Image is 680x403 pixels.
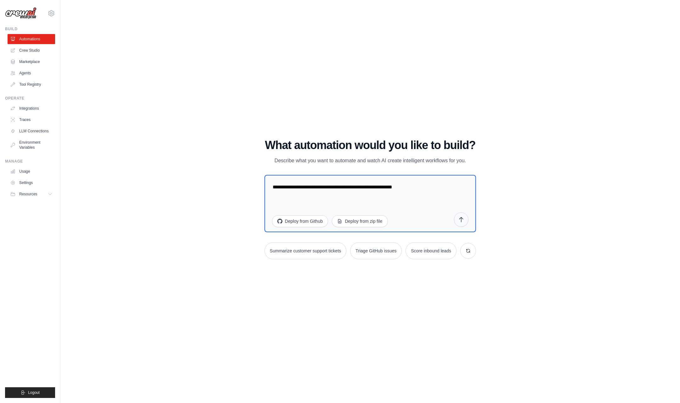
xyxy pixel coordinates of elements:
button: Score inbound leads [405,242,456,259]
button: Resources [8,189,55,199]
h1: What automation would you like to build? [264,139,476,152]
button: Summarize customer support tickets [264,242,346,259]
a: Settings [8,178,55,188]
a: LLM Connections [8,126,55,136]
a: Tool Registry [8,79,55,89]
a: Usage [8,166,55,176]
p: Describe what you want to automate and watch AI create intelligent workflows for you. [264,157,476,165]
a: Traces [8,115,55,125]
span: Logout [28,390,40,395]
a: Automations [8,34,55,44]
div: Manage [5,159,55,164]
button: Deploy from Github [272,215,328,227]
a: Environment Variables [8,137,55,153]
span: Resources [19,192,37,197]
a: Agents [8,68,55,78]
a: Integrations [8,103,55,113]
iframe: Chat Widget [649,373,680,403]
a: Crew Studio [8,45,55,55]
a: Marketplace [8,57,55,67]
div: Build [5,26,55,32]
button: Logout [5,387,55,398]
button: Deploy from zip file [332,215,388,227]
div: Operate [5,96,55,101]
img: Logo [5,7,37,19]
button: Triage GitHub issues [350,242,402,259]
